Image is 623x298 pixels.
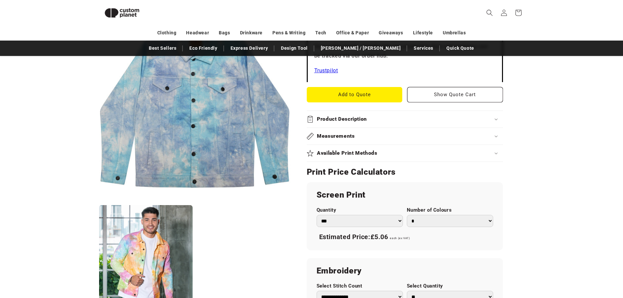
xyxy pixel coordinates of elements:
img: Custom Planet [99,3,145,23]
h2: Print Price Calculators [307,167,503,177]
a: Umbrellas [443,27,466,39]
summary: Measurements [307,128,503,145]
h2: Measurements [317,133,355,140]
span: £5.06 [371,233,388,241]
a: Bags [219,27,230,39]
a: Clothing [157,27,177,39]
a: Office & Paper [336,27,369,39]
a: Trustpilot [314,67,338,74]
a: Design Tool [278,43,311,54]
a: Headwear [186,27,209,39]
h2: Product Description [317,116,367,123]
iframe: Chat Widget [514,227,623,298]
label: Number of Colours [407,207,493,213]
a: Drinkware [240,27,263,39]
label: Select Quantity [407,283,493,289]
h2: Embroidery [317,266,493,276]
a: [PERSON_NAME] / [PERSON_NAME] [318,43,404,54]
a: Lifestyle [413,27,433,39]
summary: Product Description [307,111,503,128]
summary: Available Print Methods [307,145,503,162]
a: Tech [315,27,326,39]
h2: Available Print Methods [317,150,377,157]
button: Show Quote Cart [407,87,503,102]
span: each (ex VAT) [390,237,410,240]
a: Giveaways [379,27,403,39]
label: Quantity [317,207,403,213]
summary: Search [482,6,497,20]
div: Estimated Price: [317,230,493,244]
a: Express Delivery [227,43,271,54]
strong: Ordering is easy. Approve your quote and visual online then tap to pay. Your order moves straight... [314,34,494,59]
a: Eco Friendly [186,43,220,54]
a: Services [410,43,437,54]
a: Quick Quote [443,43,477,54]
button: Add to Quote [307,87,403,102]
h2: Screen Print [317,190,493,200]
a: Best Sellers [146,43,180,54]
label: Select Stitch Count [317,283,403,289]
a: Pens & Writing [272,27,305,39]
